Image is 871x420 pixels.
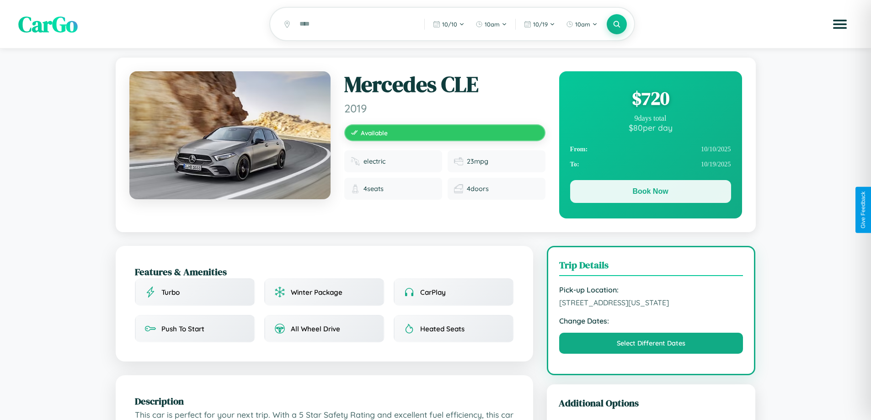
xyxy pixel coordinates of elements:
[519,17,560,32] button: 10/19
[485,21,500,28] span: 10am
[570,142,731,157] div: 10 / 10 / 2025
[18,9,78,39] span: CarGo
[351,184,360,193] img: Seats
[454,157,463,166] img: Fuel efficiency
[135,394,514,408] h2: Description
[559,285,743,294] strong: Pick-up Location:
[559,333,743,354] button: Select Different Dates
[351,157,360,166] img: Fuel type
[420,324,465,333] span: Heated Seats
[363,157,385,165] span: electric
[570,86,731,111] div: $ 720
[363,185,384,193] span: 4 seats
[575,21,590,28] span: 10am
[533,21,548,28] span: 10 / 19
[161,288,180,297] span: Turbo
[570,114,731,122] div: 9 days total
[467,185,489,193] span: 4 doors
[570,145,588,153] strong: From:
[559,258,743,276] h3: Trip Details
[291,288,342,297] span: Winter Package
[570,157,731,172] div: 10 / 19 / 2025
[570,180,731,203] button: Book Now
[454,184,463,193] img: Doors
[428,17,469,32] button: 10/10
[344,101,545,115] span: 2019
[420,288,446,297] span: CarPlay
[129,71,331,199] img: Mercedes CLE 2019
[135,265,514,278] h2: Features & Amenities
[471,17,512,32] button: 10am
[559,298,743,307] span: [STREET_ADDRESS][US_STATE]
[442,21,457,28] span: 10 / 10
[561,17,602,32] button: 10am
[344,71,545,98] h1: Mercedes CLE
[161,324,204,333] span: Push To Start
[559,316,743,325] strong: Change Dates:
[570,122,731,133] div: $ 80 per day
[559,396,744,409] h3: Additional Options
[291,324,340,333] span: All Wheel Drive
[467,157,488,165] span: 23 mpg
[860,191,866,229] div: Give Feedback
[570,160,579,168] strong: To:
[361,129,388,137] span: Available
[827,11,853,37] button: Open menu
